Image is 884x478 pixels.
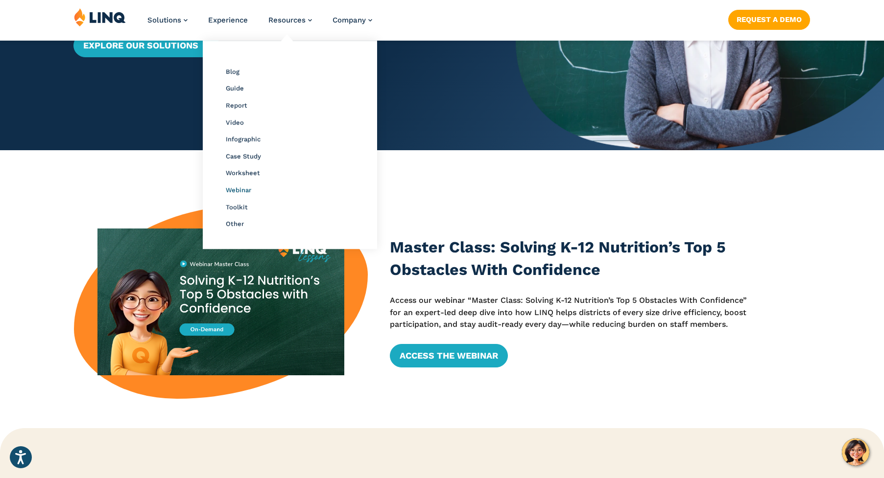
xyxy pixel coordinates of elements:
a: Request a Demo [728,10,810,29]
a: Video [226,119,244,126]
a: Infographic [226,136,261,143]
img: LINQ | K‑12 Software [74,8,126,26]
a: Case Study [226,153,261,160]
a: Solutions [147,16,188,24]
a: Guide [226,85,244,92]
a: Experience [208,16,248,24]
h3: Master Class: Solving K-12 Nutrition’s Top 5 Obstacles With Confidence [390,236,747,281]
a: Toolkit [226,204,248,211]
a: Company [333,16,372,24]
a: Access the Webinar [390,344,508,367]
nav: Button Navigation [728,8,810,29]
a: Report [226,102,247,109]
a: Worksheet [226,169,260,177]
a: Resources [268,16,312,24]
button: Hello, have a question? Let’s chat. [842,438,869,466]
p: Access our webinar “Master Class: Solving K-12 Nutrition’s Top 5 Obstacles With Confidence” for a... [390,295,747,330]
nav: Primary Navigation [147,8,372,40]
span: Resources [268,16,306,24]
a: Blog [226,68,239,75]
span: Solutions [147,16,181,24]
a: Webinar [226,186,251,194]
span: Company [333,16,366,24]
a: Explore Our Solutions [73,34,219,57]
a: Other [226,220,244,228]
